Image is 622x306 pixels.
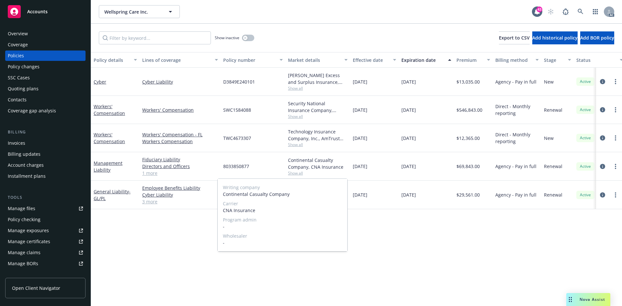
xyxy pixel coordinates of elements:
span: Renewal [544,163,562,170]
a: Cyber Liability [142,78,218,85]
button: Policy details [91,52,140,68]
a: Workers' Compensation [94,131,125,144]
button: Lines of coverage [140,52,221,68]
a: Contacts [5,95,86,105]
a: Coverage [5,40,86,50]
div: Stage [544,57,564,63]
div: Effective date [353,57,389,63]
span: Continental Casualty Company [223,191,342,198]
span: Accounts [27,9,48,14]
span: D3849E240101 [223,78,255,85]
span: CNA Insurance [223,207,342,214]
a: Start snowing [544,5,557,18]
a: Coverage gap analysis [5,106,86,116]
span: - [223,223,342,230]
a: Overview [5,28,86,39]
a: Installment plans [5,171,86,181]
span: Active [579,135,592,141]
div: SSC Cases [8,73,30,83]
button: Add BOR policy [580,31,614,44]
div: Manage certificates [8,236,50,247]
span: Agency - Pay in full [495,78,536,85]
a: Billing updates [5,149,86,159]
a: more [612,106,619,114]
span: Active [579,79,592,85]
span: Wellspring Care Inc. [104,8,160,15]
div: Coverage [8,40,28,50]
div: 43 [536,6,542,12]
a: Accounts [5,3,86,21]
span: Active [579,192,592,198]
button: Add historical policy [532,31,578,44]
button: Nova Assist [566,293,610,306]
span: Writing company [223,184,342,191]
button: Market details [285,52,350,68]
span: New [544,78,554,85]
span: Show all [288,114,348,119]
a: Quoting plans [5,84,86,94]
span: $546,843.00 [456,107,482,113]
span: $29,561.00 [456,191,480,198]
a: Account charges [5,160,86,170]
a: Workers' Compensation [94,103,125,116]
div: Policy changes [8,62,40,72]
a: Report a Bug [559,5,572,18]
span: New [544,135,554,142]
a: circleInformation [599,191,606,199]
a: Workers' Compensation [142,107,218,113]
div: Manage exposures [8,225,49,236]
span: 8033850877 [223,163,249,170]
input: Filter by keyword... [99,31,211,44]
div: Policy checking [8,214,40,225]
a: Policy changes [5,62,86,72]
div: Expiration date [401,57,444,63]
span: Renewal [544,107,562,113]
div: Drag to move [566,293,574,306]
span: [DATE] [401,78,416,85]
a: Policy checking [5,214,86,225]
button: Wellspring Care Inc. [99,5,180,18]
a: Policies [5,51,86,61]
a: circleInformation [599,134,606,142]
a: circleInformation [599,78,606,85]
a: Search [574,5,587,18]
span: Show all [288,85,348,91]
span: Open Client Navigator [12,285,60,291]
button: Expiration date [399,52,454,68]
span: [DATE] [353,135,367,142]
div: Technology Insurance Company, Inc., AmTrust Financial Services, RT Specialty Insurance Services, ... [288,128,348,142]
div: Summary of insurance [8,269,57,280]
a: General Liability [94,188,131,201]
div: Contacts [8,95,27,105]
span: [DATE] [401,135,416,142]
span: Nova Assist [580,297,605,302]
div: Quoting plans [8,84,39,94]
a: Manage exposures [5,225,86,236]
a: Cyber Liability [142,191,218,198]
span: Active [579,164,592,169]
div: Tools [5,194,86,201]
span: $69,843.00 [456,163,480,170]
span: [DATE] [353,78,367,85]
div: Invoices [8,138,25,148]
button: Premium [454,52,493,68]
span: [DATE] [401,107,416,113]
button: Export to CSV [499,31,530,44]
div: Installment plans [8,171,46,181]
span: SWC1584088 [223,107,251,113]
button: Stage [541,52,574,68]
a: Workers' Compensation - FL Workers Compensation [142,131,218,145]
div: Manage files [8,203,35,214]
span: $12,365.00 [456,135,480,142]
span: [DATE] [353,191,367,198]
a: Manage certificates [5,236,86,247]
div: Market details [288,57,340,63]
a: 3 more [142,198,218,205]
div: Manage BORs [8,258,38,269]
a: Manage files [5,203,86,214]
span: $13,035.00 [456,78,480,85]
div: Billing updates [8,149,40,159]
span: Carrier [223,200,342,207]
span: Export to CSV [499,35,530,41]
